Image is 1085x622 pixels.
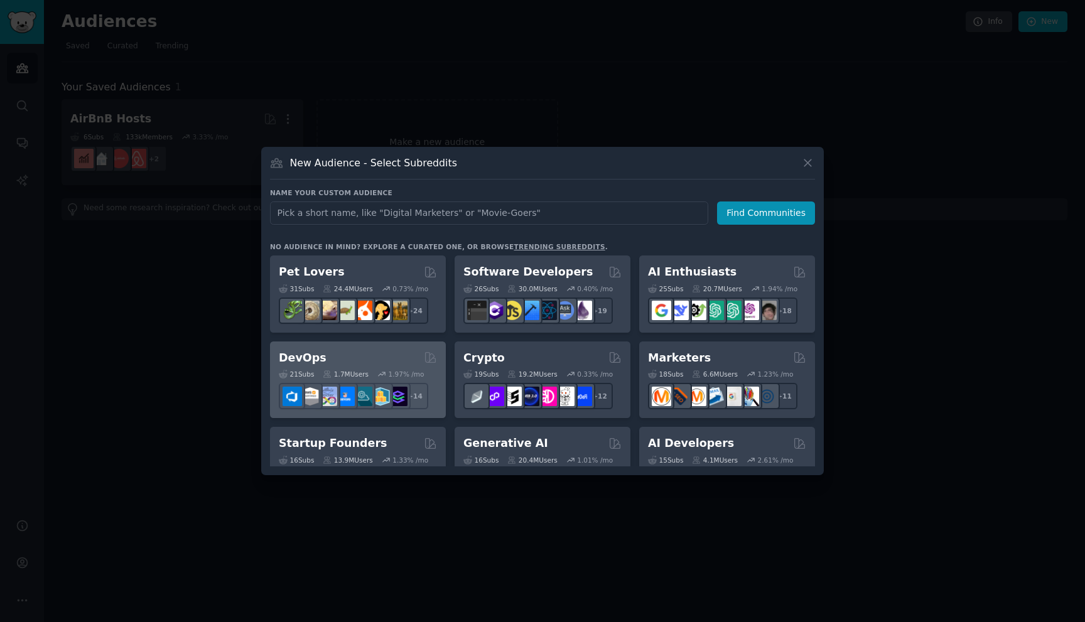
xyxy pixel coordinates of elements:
[507,456,557,464] div: 20.4M Users
[648,284,683,293] div: 25 Sub s
[586,383,613,409] div: + 12
[388,301,408,320] img: dogbreed
[323,370,369,378] div: 1.7M Users
[300,387,320,406] img: AWS_Certified_Experts
[463,350,505,366] h2: Crypto
[704,301,724,320] img: chatgpt_promptDesign
[270,201,708,225] input: Pick a short name, like "Digital Marketers" or "Movie-Goers"
[335,387,355,406] img: DevOpsLinks
[692,370,738,378] div: 6.6M Users
[758,370,794,378] div: 1.23 % /mo
[520,387,539,406] img: web3
[648,370,683,378] div: 18 Sub s
[648,350,711,366] h2: Marketers
[353,301,372,320] img: cockatiel
[402,298,428,324] div: + 24
[555,301,575,320] img: AskComputerScience
[318,387,337,406] img: Docker_DevOps
[757,301,777,320] img: ArtificalIntelligence
[485,387,504,406] img: 0xPolygon
[323,284,372,293] div: 24.4M Users
[270,242,608,251] div: No audience in mind? Explore a curated one, or browse .
[463,456,499,464] div: 16 Sub s
[722,387,742,406] img: googleads
[648,264,737,280] h2: AI Enthusiasts
[586,298,613,324] div: + 19
[270,188,815,197] h3: Name your custom audience
[370,301,390,320] img: PetAdvice
[652,301,671,320] img: GoogleGeminiAI
[722,301,742,320] img: chatgpt_prompts_
[463,370,499,378] div: 19 Sub s
[279,350,327,366] h2: DevOps
[758,456,794,464] div: 2.61 % /mo
[463,284,499,293] div: 26 Sub s
[279,284,314,293] div: 31 Sub s
[300,301,320,320] img: ballpython
[392,284,428,293] div: 0.73 % /mo
[502,387,522,406] img: ethstaker
[520,301,539,320] img: iOSProgramming
[389,370,424,378] div: 1.97 % /mo
[740,387,759,406] img: MarketingResearch
[323,456,372,464] div: 13.9M Users
[290,156,457,169] h3: New Audience - Select Subreddits
[573,301,592,320] img: elixir
[648,436,734,451] h2: AI Developers
[692,284,742,293] div: 20.7M Users
[485,301,504,320] img: csharp
[318,301,337,320] img: leopardgeckos
[757,387,777,406] img: OnlineMarketing
[463,264,593,280] h2: Software Developers
[573,387,592,406] img: defi_
[467,387,487,406] img: ethfinance
[577,456,613,464] div: 1.01 % /mo
[555,387,575,406] img: CryptoNews
[648,456,683,464] div: 15 Sub s
[537,301,557,320] img: reactnative
[502,301,522,320] img: learnjavascript
[577,370,613,378] div: 0.33 % /mo
[463,436,548,451] h2: Generative AI
[392,456,428,464] div: 1.33 % /mo
[669,301,689,320] img: DeepSeek
[652,387,671,406] img: content_marketing
[279,370,314,378] div: 21 Sub s
[669,387,689,406] img: bigseo
[353,387,372,406] img: platformengineering
[687,301,706,320] img: AItoolsCatalog
[704,387,724,406] img: Emailmarketing
[283,301,302,320] img: herpetology
[388,387,408,406] img: PlatformEngineers
[370,387,390,406] img: aws_cdk
[537,387,557,406] img: defiblockchain
[279,456,314,464] div: 16 Sub s
[279,436,387,451] h2: Startup Founders
[402,383,428,409] div: + 14
[279,264,345,280] h2: Pet Lovers
[771,383,797,409] div: + 11
[283,387,302,406] img: azuredevops
[335,301,355,320] img: turtle
[467,301,487,320] img: software
[687,387,706,406] img: AskMarketing
[507,284,557,293] div: 30.0M Users
[507,370,557,378] div: 19.2M Users
[692,456,738,464] div: 4.1M Users
[740,301,759,320] img: OpenAIDev
[514,243,605,250] a: trending subreddits
[762,284,797,293] div: 1.94 % /mo
[577,284,613,293] div: 0.40 % /mo
[717,201,815,225] button: Find Communities
[771,298,797,324] div: + 18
